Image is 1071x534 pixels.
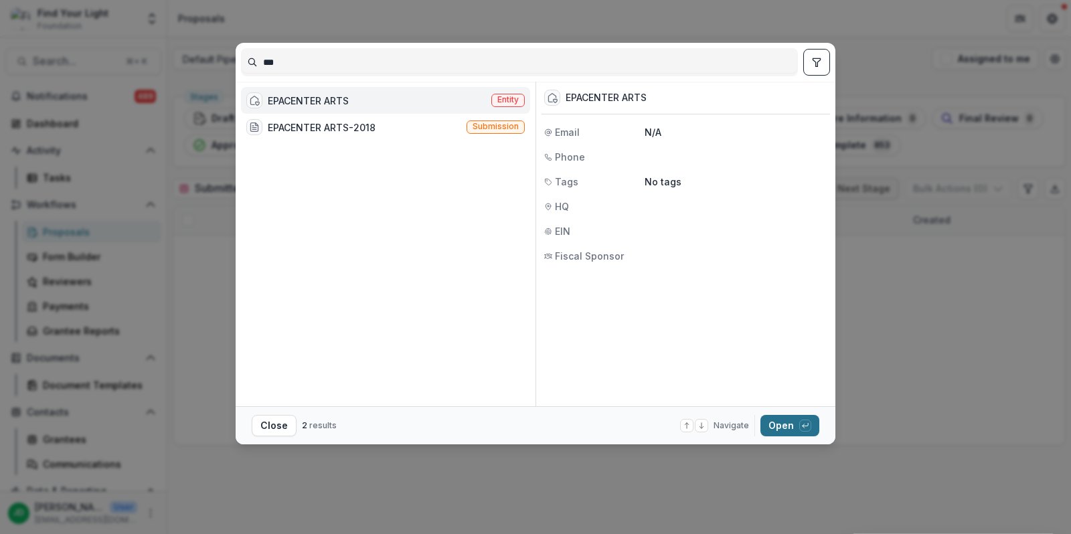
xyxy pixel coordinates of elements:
[714,420,749,432] span: Navigate
[555,199,569,213] span: HQ
[309,420,337,430] span: results
[268,120,376,135] div: EPACENTER ARTS-2018
[645,175,681,189] p: No tags
[268,94,349,108] div: EPACENTER ARTS
[252,415,297,436] button: Close
[555,175,578,189] span: Tags
[555,224,570,238] span: EIN
[555,125,580,139] span: Email
[555,249,624,263] span: Fiscal Sponsor
[473,122,519,131] span: Submission
[760,415,819,436] button: Open
[497,95,519,104] span: Entity
[302,420,307,430] span: 2
[645,125,827,139] p: N/A
[566,92,647,104] div: EPACENTER ARTS
[803,49,830,76] button: toggle filters
[555,150,585,164] span: Phone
